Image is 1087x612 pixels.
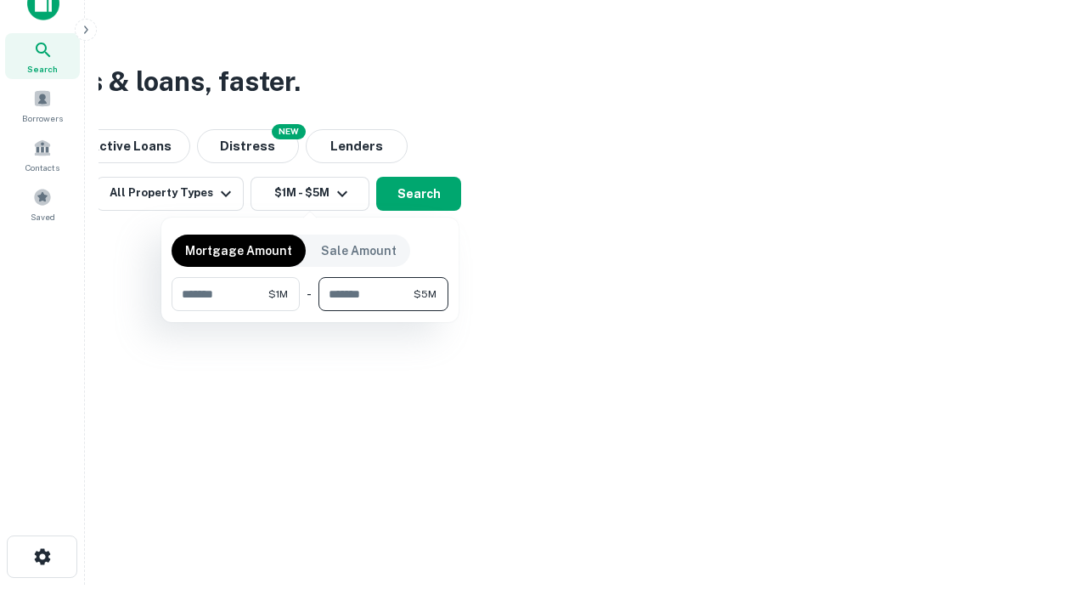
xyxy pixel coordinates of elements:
[185,241,292,260] p: Mortgage Amount
[1002,476,1087,558] iframe: Chat Widget
[321,241,397,260] p: Sale Amount
[268,286,288,302] span: $1M
[414,286,436,302] span: $5M
[307,277,312,311] div: -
